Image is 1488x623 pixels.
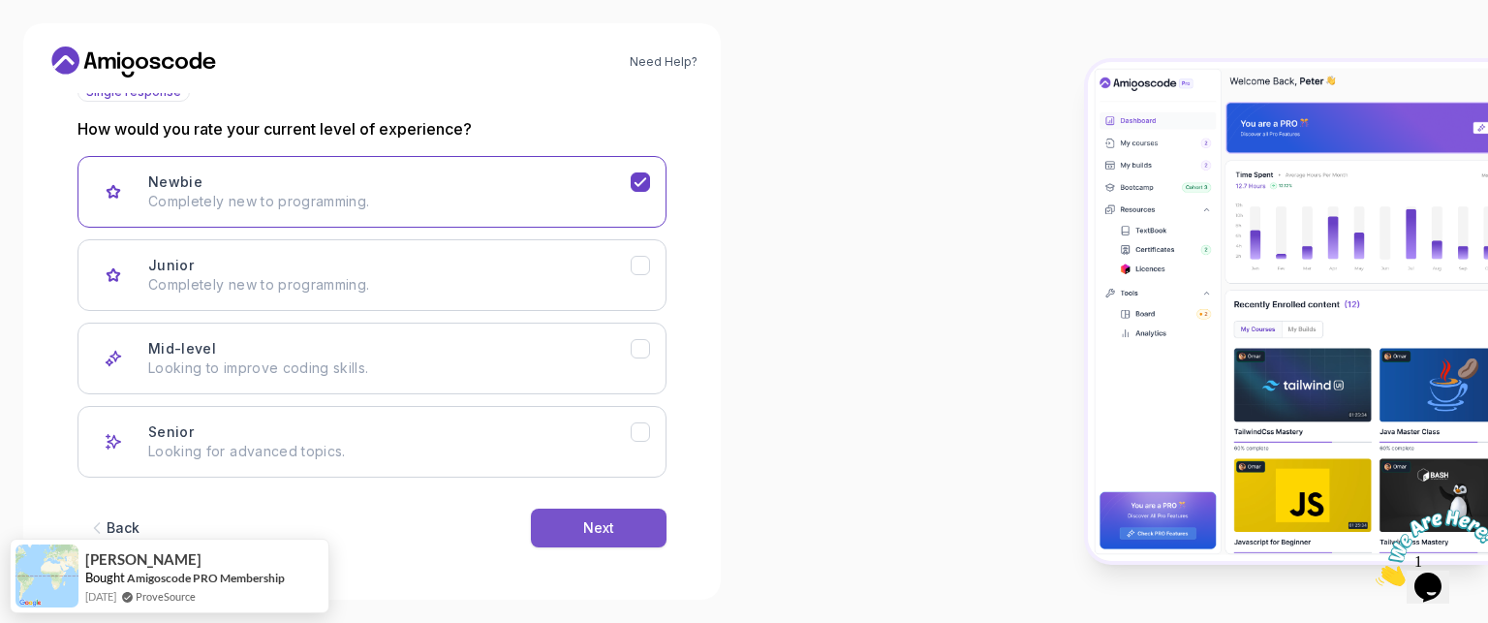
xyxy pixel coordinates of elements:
[77,117,666,140] p: How would you rate your current level of experience?
[148,422,194,442] h3: Senior
[531,509,666,547] button: Next
[148,339,216,358] h3: Mid-level
[77,156,666,228] button: Newbie
[1368,502,1488,594] iframe: chat widget
[148,275,631,295] p: Completely new to programming.
[85,570,125,585] span: Bought
[77,509,149,547] button: Back
[46,47,221,78] a: Home link
[77,406,666,478] button: Senior
[630,54,697,70] a: Need Help?
[148,172,202,192] h3: Newbie
[77,239,666,311] button: Junior
[8,8,15,24] span: 1
[148,358,631,378] p: Looking to improve coding skills.
[15,545,78,607] img: provesource social proof notification image
[148,256,194,275] h3: Junior
[77,323,666,394] button: Mid-level
[583,518,614,538] div: Next
[127,571,285,585] a: Amigoscode PRO Membership
[1088,62,1488,560] img: Amigoscode Dashboard
[85,551,201,568] span: [PERSON_NAME]
[148,442,631,461] p: Looking for advanced topics.
[8,8,128,84] img: Chat attention grabber
[148,192,631,211] p: Completely new to programming.
[85,588,116,605] span: [DATE]
[107,518,139,538] div: Back
[136,588,196,605] a: ProveSource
